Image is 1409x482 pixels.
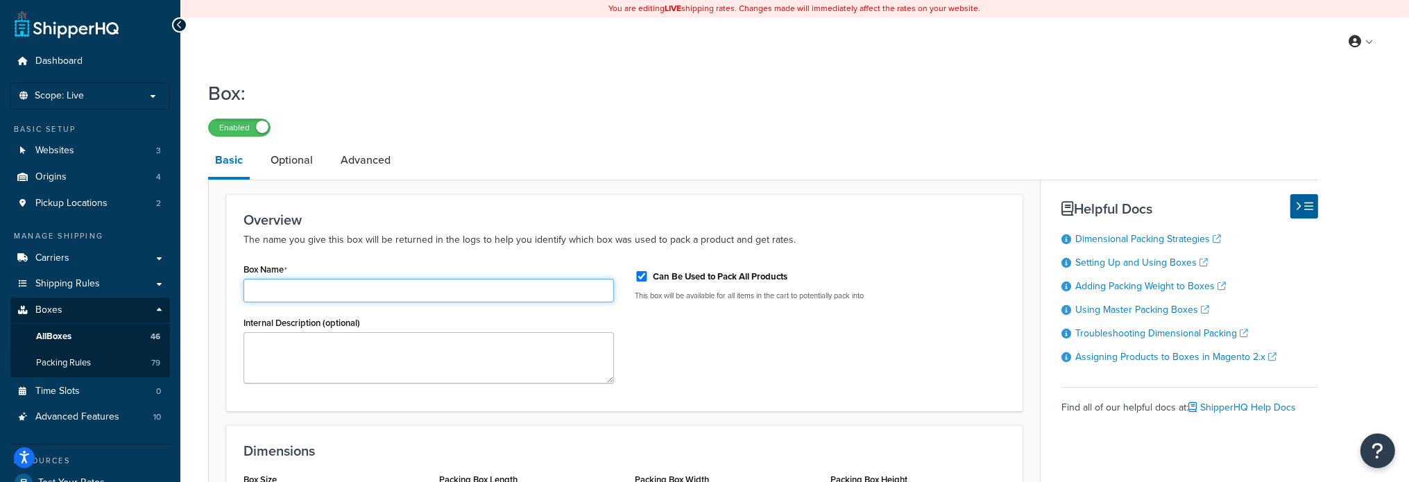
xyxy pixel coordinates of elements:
[244,264,287,275] label: Box Name
[36,357,91,369] span: Packing Rules
[10,49,170,74] a: Dashboard
[10,246,170,271] a: Carriers
[35,304,62,316] span: Boxes
[35,198,108,209] span: Pickup Locations
[208,80,1301,107] h1: Box:
[156,145,161,157] span: 3
[10,455,170,467] div: Resources
[264,144,320,177] a: Optional
[10,298,170,323] a: Boxes
[156,386,161,397] span: 0
[10,324,170,350] a: AllBoxes46
[36,331,71,343] span: All Boxes
[1075,302,1209,317] a: Using Master Packing Boxes
[665,2,682,15] b: LIVE
[1075,350,1276,364] a: Assigning Products to Boxes in Magento 2.x
[635,291,1005,301] p: This box will be available for all items in the cart to potentially pack into
[35,145,74,157] span: Websites
[10,123,170,135] div: Basic Setup
[1360,433,1395,468] button: Open Resource Center
[10,350,170,376] a: Packing Rules79
[244,232,1005,248] p: The name you give this box will be returned in the logs to help you identify which box was used t...
[10,379,170,404] a: Time Slots0
[10,379,170,404] li: Time Slots
[1290,194,1318,218] button: Hide Help Docs
[10,138,170,164] li: Websites
[35,386,80,397] span: Time Slots
[1075,232,1221,246] a: Dimensional Packing Strategies
[1188,400,1296,415] a: ShipperHQ Help Docs
[10,164,170,190] a: Origins4
[156,198,161,209] span: 2
[35,171,67,183] span: Origins
[35,278,100,290] span: Shipping Rules
[244,212,1005,227] h3: Overview
[35,55,83,67] span: Dashboard
[1061,387,1318,418] div: Find all of our helpful docs at:
[10,191,170,216] a: Pickup Locations2
[10,298,170,377] li: Boxes
[1061,201,1318,216] h3: Helpful Docs
[208,144,250,180] a: Basic
[35,252,69,264] span: Carriers
[10,271,170,297] a: Shipping Rules
[10,350,170,376] li: Packing Rules
[244,443,1005,458] h3: Dimensions
[1075,326,1248,341] a: Troubleshooting Dimensional Packing
[151,331,160,343] span: 46
[209,119,270,136] label: Enabled
[35,90,84,102] span: Scope: Live
[10,191,170,216] li: Pickup Locations
[10,404,170,430] li: Advanced Features
[153,411,161,423] span: 10
[1075,255,1208,270] a: Setting Up and Using Boxes
[10,404,170,430] a: Advanced Features10
[10,164,170,190] li: Origins
[151,357,160,369] span: 79
[10,230,170,242] div: Manage Shipping
[244,318,360,328] label: Internal Description (optional)
[653,270,787,283] label: Can Be Used to Pack All Products
[156,171,161,183] span: 4
[35,411,119,423] span: Advanced Features
[1075,279,1226,293] a: Adding Packing Weight to Boxes
[10,138,170,164] a: Websites3
[334,144,398,177] a: Advanced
